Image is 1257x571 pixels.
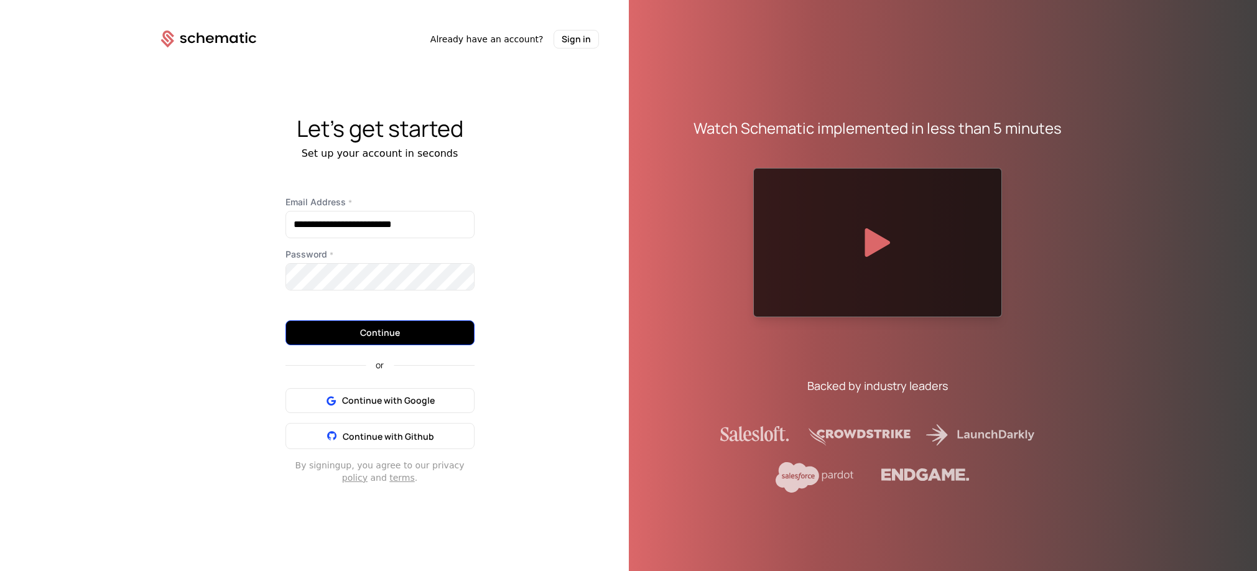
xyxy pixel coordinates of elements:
[285,196,475,208] label: Email Address
[554,30,599,49] button: Sign in
[131,116,629,141] div: Let's get started
[693,118,1062,138] div: Watch Schematic implemented in less than 5 minutes
[366,361,394,369] span: or
[285,320,475,345] button: Continue
[430,33,544,45] span: Already have an account?
[389,473,415,483] a: terms
[342,394,435,407] span: Continue with Google
[131,146,629,161] div: Set up your account in seconds
[285,248,475,261] label: Password
[285,459,475,484] div: By signing up , you agree to our privacy and .
[342,473,368,483] a: policy
[807,377,948,394] div: Backed by industry leaders
[285,423,475,449] button: Continue with Github
[285,388,475,413] button: Continue with Google
[343,430,434,442] span: Continue with Github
